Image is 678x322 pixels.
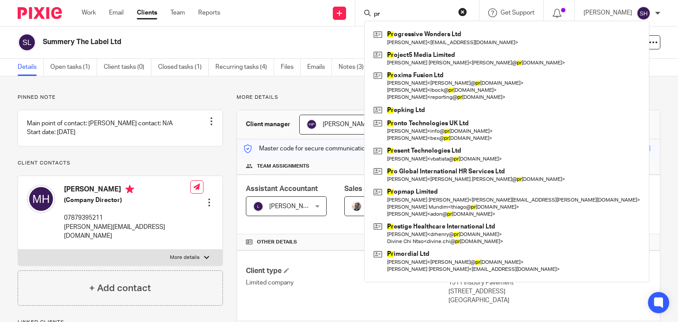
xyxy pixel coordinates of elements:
span: Assistant Accountant [246,185,318,192]
p: 131 Finsbury Pavement [448,278,651,287]
a: Details [18,59,44,76]
img: Pixie [18,7,62,19]
p: Client contacts [18,160,223,167]
a: Files [281,59,301,76]
span: Other details [257,239,297,246]
a: Work [82,8,96,17]
a: Reports [198,8,220,17]
span: Get Support [501,10,535,16]
span: Team assignments [257,163,309,170]
p: [PERSON_NAME] [584,8,632,17]
h2: Summery The Label Ltd [43,37,441,47]
a: Closed tasks (1) [158,59,209,76]
img: svg%3E [637,6,651,20]
h5: (Company Director) [64,196,190,205]
h4: + Add contact [89,281,151,295]
img: svg%3E [18,33,36,52]
p: More details [237,94,660,101]
a: Email [109,8,124,17]
a: Client tasks (0) [104,59,151,76]
h3: Client manager [246,120,290,129]
p: Master code for secure communications and files [244,144,396,153]
input: Search [373,11,452,19]
i: Primary [125,185,134,194]
a: Team [170,8,185,17]
h4: Client type [246,266,448,276]
p: [GEOGRAPHIC_DATA] [448,296,651,305]
p: [PERSON_NAME][EMAIL_ADDRESS][DOMAIN_NAME] [64,223,190,241]
h4: [PERSON_NAME] [64,185,190,196]
a: Emails [307,59,332,76]
a: Notes (3) [339,59,371,76]
img: svg%3E [253,201,264,212]
span: [PERSON_NAME] [323,121,371,127]
a: Recurring tasks (4) [215,59,274,76]
span: Sales Person [344,185,388,192]
p: [STREET_ADDRESS] [448,287,651,296]
p: 07879395211 [64,213,190,222]
img: svg%3E [27,185,55,213]
a: Clients [137,8,157,17]
img: svg%3E [306,119,317,130]
a: Open tasks (1) [50,59,97,76]
p: Limited company [246,278,448,287]
span: [PERSON_NAME] V [269,203,323,210]
img: Matt%20Circle.png [351,201,362,212]
p: Pinned note [18,94,223,101]
button: Clear [458,7,467,16]
p: More details [170,254,200,261]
